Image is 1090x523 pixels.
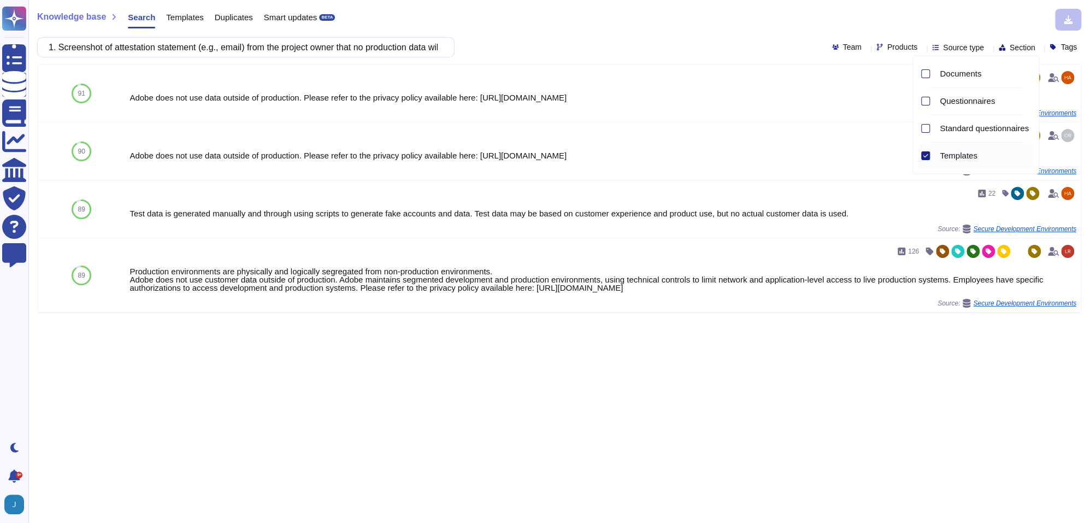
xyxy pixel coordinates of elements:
[1010,44,1035,51] span: Section
[908,248,919,255] span: 126
[128,13,155,21] span: Search
[943,44,984,51] span: Source type
[935,116,1033,141] div: Standard questionnaires
[78,90,85,97] span: 91
[43,38,443,57] input: Search a question or template...
[843,43,862,51] span: Team
[2,492,32,516] button: user
[940,124,1029,133] span: Standard questionnaires
[78,272,85,279] span: 89
[935,144,1033,168] div: Templates
[940,69,1029,79] div: Documents
[37,13,106,21] span: Knowledge base
[940,69,981,79] span: Documents
[16,472,22,478] div: 9+
[78,206,85,213] span: 89
[166,13,203,21] span: Templates
[940,151,1029,161] div: Templates
[973,300,1076,307] span: Secure Development Environments
[129,93,1076,102] div: Adobe does not use data outside of production. Please refer to the privacy policy available here:...
[1061,187,1074,200] img: user
[1060,43,1077,51] span: Tags
[78,148,85,155] span: 90
[129,267,1076,292] div: Production environments are physically and logically segregated from non-production environments....
[264,13,317,21] span: Smart updates
[1061,245,1074,258] img: user
[1061,129,1074,142] img: user
[1061,71,1074,84] img: user
[129,209,1076,218] div: Test data is generated manually and through using scripts to generate fake accounts and data. Tes...
[4,495,24,514] img: user
[935,89,1033,114] div: Questionnaires
[129,151,1076,160] div: Adobe does not use data outside of production. Please refer to the privacy policy available here:...
[988,190,995,197] span: 22
[973,226,1076,232] span: Secure Development Environments
[935,62,1033,86] div: Documents
[940,151,977,161] span: Templates
[319,14,335,21] div: BETA
[938,299,1076,308] span: Source:
[887,43,917,51] span: Products
[940,96,995,106] span: Questionnaires
[215,13,253,21] span: Duplicates
[938,225,1076,233] span: Source:
[940,96,1029,106] div: Questionnaires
